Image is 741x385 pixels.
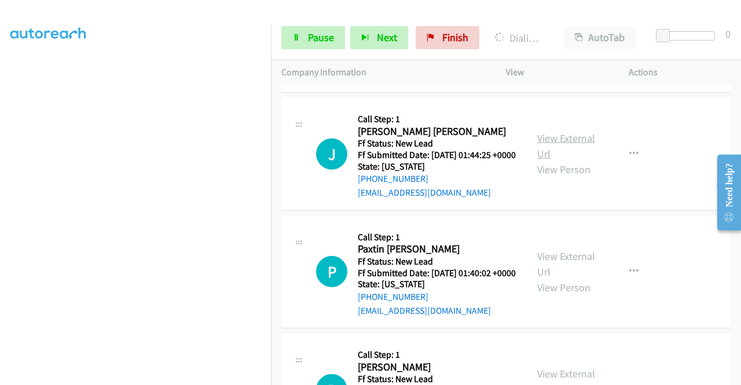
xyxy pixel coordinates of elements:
h2: [PERSON_NAME] [PERSON_NAME] [358,125,512,138]
p: Company Information [281,65,485,79]
span: Next [377,31,397,44]
p: Dialing [PERSON_NAME] [495,30,543,46]
h5: Ff Status: New Lead [358,373,516,385]
a: [PHONE_NUMBER] [358,173,428,184]
h5: State: [US_STATE] [358,161,516,173]
button: AutoTab [564,26,636,49]
div: The call is yet to be attempted [316,256,347,287]
h2: [PERSON_NAME] [358,361,512,374]
h5: Ff Status: New Lead [358,256,516,267]
span: Pause [308,31,334,44]
h1: P [316,256,347,287]
a: View External Url [537,250,595,278]
h2: Paxtin [PERSON_NAME] [358,243,512,256]
a: [PHONE_NUMBER] [358,291,428,302]
h5: Call Step: 1 [358,113,516,125]
a: View Person [537,281,590,294]
div: 0 [725,26,731,42]
a: Pause [281,26,345,49]
a: Finish [416,26,479,49]
span: Finish [442,31,468,44]
a: [EMAIL_ADDRESS][DOMAIN_NAME] [358,305,491,316]
div: Delay between calls (in seconds) [662,31,715,41]
button: Next [350,26,408,49]
div: The call is yet to be attempted [316,138,347,170]
h5: Ff Submitted Date: [DATE] 01:40:02 +0000 [358,267,516,279]
h5: Ff Submitted Date: [DATE] 01:44:25 +0000 [358,149,516,161]
a: View External Url [537,131,595,160]
iframe: Resource Center [708,146,741,239]
h5: Call Step: 1 [358,232,516,243]
h5: Call Step: 1 [358,349,516,361]
p: Actions [629,65,731,79]
h1: J [316,138,347,170]
h5: Ff Status: New Lead [358,138,516,149]
h5: State: [US_STATE] [358,278,516,290]
a: View Person [537,163,590,176]
p: View [506,65,608,79]
a: [EMAIL_ADDRESS][DOMAIN_NAME] [358,187,491,198]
